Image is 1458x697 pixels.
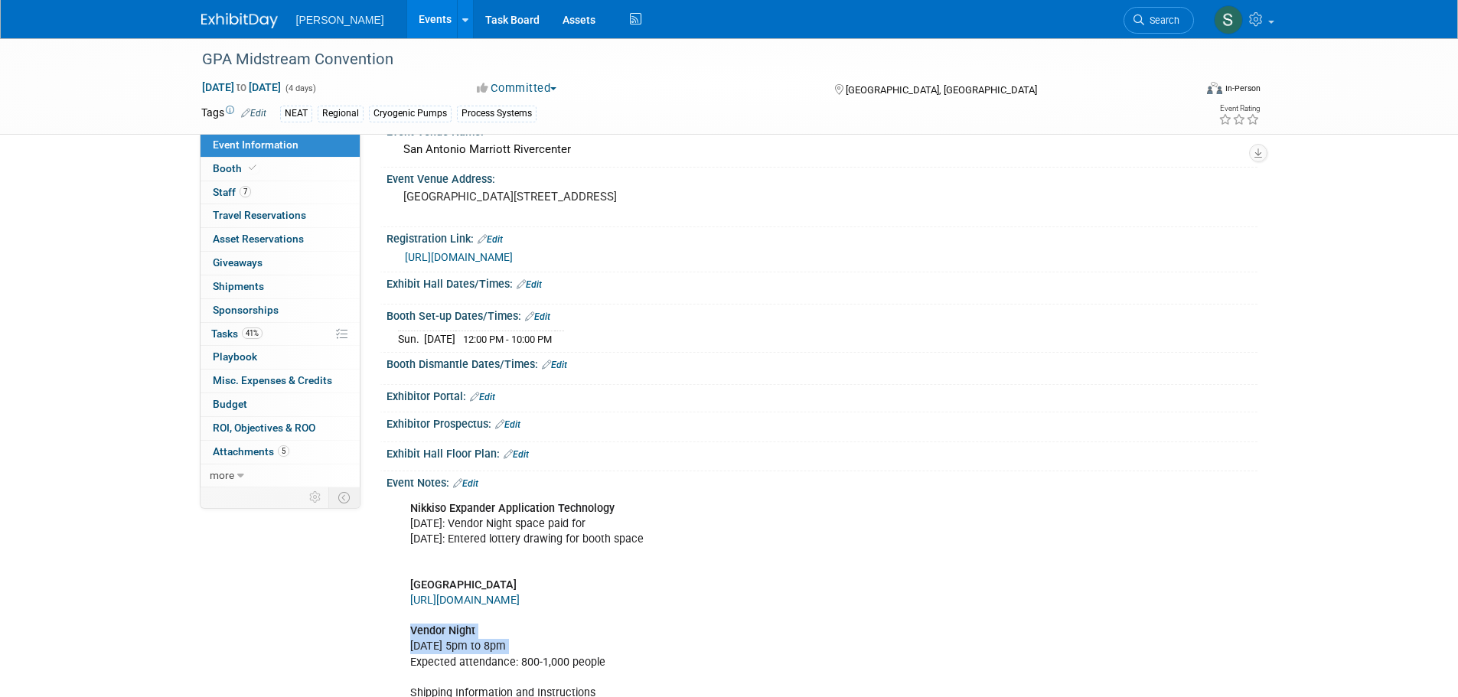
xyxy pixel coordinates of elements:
[211,327,263,340] span: Tasks
[201,417,360,440] a: ROI, Objectives & ROO
[201,346,360,369] a: Playbook
[201,105,266,122] td: Tags
[398,138,1246,161] div: San Antonio Marriott Rivercenter
[471,80,563,96] button: Committed
[387,272,1257,292] div: Exhibit Hall Dates/Times:
[213,186,251,198] span: Staff
[213,304,279,316] span: Sponsorships
[1207,82,1222,94] img: Format-Inperson.png
[398,331,424,347] td: Sun.
[201,393,360,416] a: Budget
[470,392,495,402] a: Edit
[495,419,520,430] a: Edit
[213,350,257,363] span: Playbook
[241,108,266,119] a: Edit
[201,181,360,204] a: Staff7
[249,164,256,172] i: Booth reservation complete
[387,168,1257,187] div: Event Venue Address:
[280,106,312,122] div: NEAT
[410,502,615,515] b: Nikkiso Expander Application Technology
[201,370,360,392] a: Misc. Expenses & Credits
[201,252,360,275] a: Giveaways
[463,334,552,345] span: 12:00 PM - 10:00 PM
[201,299,360,322] a: Sponsorships
[1214,5,1243,34] img: Skye Tuinei
[405,251,513,263] a: [URL][DOMAIN_NAME]
[213,162,259,174] span: Booth
[424,331,455,347] td: [DATE]
[213,280,264,292] span: Shipments
[296,14,384,26] span: [PERSON_NAME]
[387,385,1257,405] div: Exhibitor Portal:
[234,81,249,93] span: to
[201,13,278,28] img: ExhibitDay
[201,464,360,487] a: more
[201,158,360,181] a: Booth
[387,442,1257,462] div: Exhibit Hall Floor Plan:
[410,594,520,607] a: [URL][DOMAIN_NAME]
[846,84,1037,96] span: [GEOGRAPHIC_DATA], [GEOGRAPHIC_DATA]
[1218,105,1260,112] div: Event Rating
[410,624,475,637] b: Vendor Night
[387,227,1257,247] div: Registration Link:
[478,234,503,245] a: Edit
[328,487,360,507] td: Toggle Event Tabs
[201,204,360,227] a: Travel Reservations
[387,353,1257,373] div: Booth Dismantle Dates/Times:
[542,360,567,370] a: Edit
[387,471,1257,491] div: Event Notes:
[213,398,247,410] span: Budget
[525,311,550,322] a: Edit
[213,445,289,458] span: Attachments
[387,305,1257,324] div: Booth Set-up Dates/Times:
[387,412,1257,432] div: Exhibitor Prospectus:
[201,441,360,464] a: Attachments5
[1104,80,1261,103] div: Event Format
[1225,83,1261,94] div: In-Person
[197,46,1171,73] div: GPA Midstream Convention
[213,422,315,434] span: ROI, Objectives & ROO
[242,327,263,339] span: 41%
[284,83,316,93] span: (4 days)
[213,233,304,245] span: Asset Reservations
[201,228,360,251] a: Asset Reservations
[213,256,263,269] span: Giveaways
[201,323,360,346] a: Tasks41%
[240,186,251,197] span: 7
[210,469,234,481] span: more
[457,106,537,122] div: Process Systems
[318,106,364,122] div: Regional
[1124,7,1194,34] a: Search
[302,487,329,507] td: Personalize Event Tab Strip
[278,445,289,457] span: 5
[403,190,732,204] pre: [GEOGRAPHIC_DATA][STREET_ADDRESS]
[213,209,306,221] span: Travel Reservations
[201,134,360,157] a: Event Information
[213,374,332,386] span: Misc. Expenses & Credits
[504,449,529,460] a: Edit
[201,80,282,94] span: [DATE] [DATE]
[201,275,360,298] a: Shipments
[369,106,452,122] div: Cryogenic Pumps
[410,578,517,591] b: [GEOGRAPHIC_DATA]
[453,478,478,489] a: Edit
[213,138,298,151] span: Event Information
[517,279,542,290] a: Edit
[1144,15,1179,26] span: Search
